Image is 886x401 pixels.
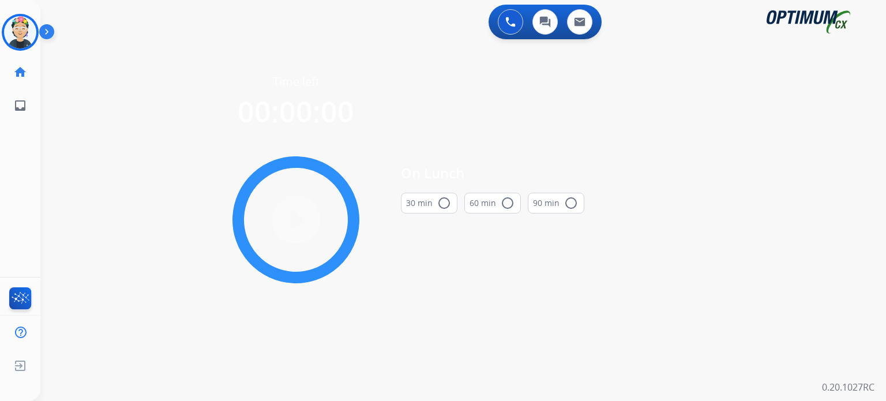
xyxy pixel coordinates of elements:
button: 60 min [464,193,521,213]
mat-icon: radio_button_unchecked [564,196,578,210]
mat-icon: inbox [13,99,27,113]
mat-icon: radio_button_unchecked [437,196,451,210]
span: Time left [273,74,320,90]
img: avatar [4,16,36,48]
button: 90 min [528,193,584,213]
span: On Lunch [401,163,584,183]
mat-icon: home [13,65,27,79]
span: 00:00:00 [238,92,354,131]
button: 30 min [401,193,457,213]
p: 0.20.1027RC [822,380,874,394]
mat-icon: radio_button_unchecked [501,196,515,210]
